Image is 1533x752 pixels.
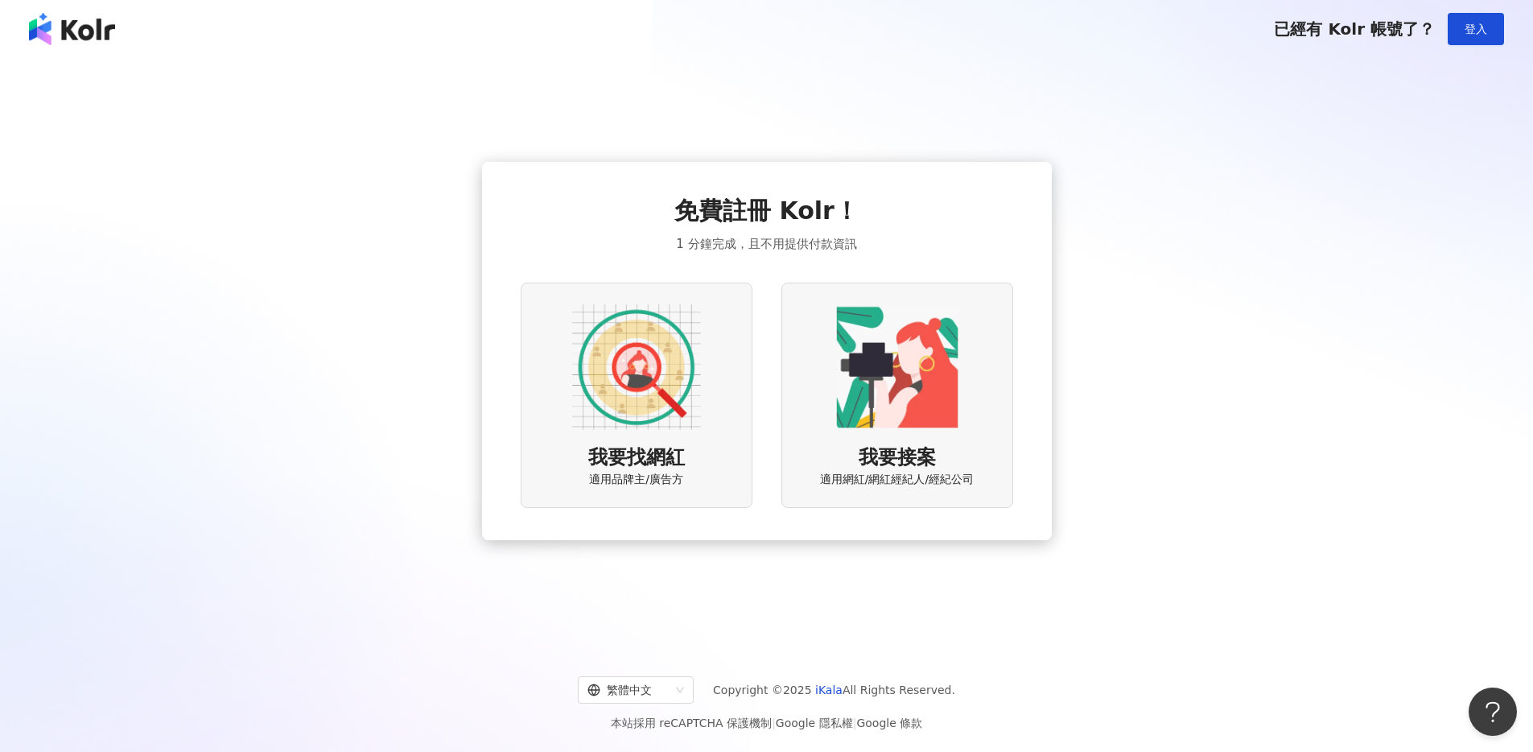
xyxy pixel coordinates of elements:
[1469,688,1517,736] iframe: Help Scout Beacon - Open
[853,717,857,729] span: |
[776,717,853,729] a: Google 隱私權
[815,684,843,696] a: iKala
[859,444,936,472] span: 我要接案
[29,13,115,45] img: logo
[833,303,962,432] img: KOL identity option
[1465,23,1487,35] span: 登入
[674,194,859,228] span: 免費註冊 Kolr！
[1448,13,1504,45] button: 登入
[588,444,685,472] span: 我要找網紅
[676,234,856,254] span: 1 分鐘完成，且不用提供付款資訊
[713,680,955,700] span: Copyright © 2025 All Rights Reserved.
[856,717,922,729] a: Google 條款
[611,713,922,733] span: 本站採用 reCAPTCHA 保護機制
[587,677,670,703] div: 繁體中文
[572,303,701,432] img: AD identity option
[589,472,683,488] span: 適用品牌主/廣告方
[772,717,776,729] span: |
[1274,19,1435,39] span: 已經有 Kolr 帳號了？
[820,472,974,488] span: 適用網紅/網紅經紀人/經紀公司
